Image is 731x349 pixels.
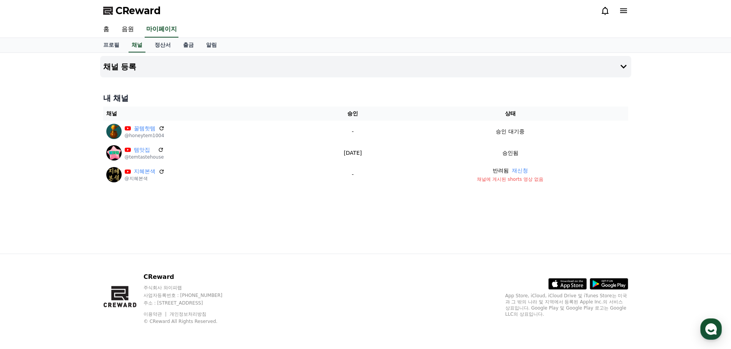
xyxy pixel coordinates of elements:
[393,107,628,121] th: 상태
[144,318,237,324] p: © CReward All Rights Reserved.
[106,124,122,139] img: 꿀템핫템
[313,107,393,121] th: 승인
[97,21,116,38] a: 홈
[149,38,177,52] a: 정산서
[396,176,625,182] p: 채널에 게시된 shorts 영상 없음
[134,146,155,154] a: 템맛집
[103,93,628,103] h4: 내 채널
[129,38,145,52] a: 채널
[116,5,161,17] span: CReward
[106,145,122,161] img: 템맛집
[316,149,389,157] p: [DATE]
[145,21,178,38] a: 마이페이지
[103,107,314,121] th: 채널
[103,5,161,17] a: CReward
[125,175,165,182] p: @지혜본색
[512,167,528,175] button: 재신청
[496,128,524,136] p: 승인 대기중
[144,272,237,282] p: CReward
[502,149,518,157] p: 승인됨
[144,300,237,306] p: 주소 : [STREET_ADDRESS]
[144,292,237,298] p: 사업자등록번호 : [PHONE_NUMBER]
[493,167,509,175] p: 반려됨
[134,167,155,175] a: 지혜본색
[103,62,137,71] h4: 채널 등록
[316,170,389,179] p: -
[144,311,168,317] a: 이용약관
[200,38,223,52] a: 알림
[316,128,389,136] p: -
[170,311,206,317] a: 개인정보처리방침
[100,56,631,77] button: 채널 등록
[97,38,125,52] a: 프로필
[177,38,200,52] a: 출금
[106,167,122,182] img: 지혜본색
[125,154,164,160] p: @temtastehouse
[125,133,165,139] p: @honeytem1004
[144,285,237,291] p: 주식회사 와이피랩
[134,125,155,133] a: 꿀템핫템
[505,293,628,317] p: App Store, iCloud, iCloud Drive 및 iTunes Store는 미국과 그 밖의 나라 및 지역에서 등록된 Apple Inc.의 서비스 상표입니다. Goo...
[116,21,140,38] a: 음원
